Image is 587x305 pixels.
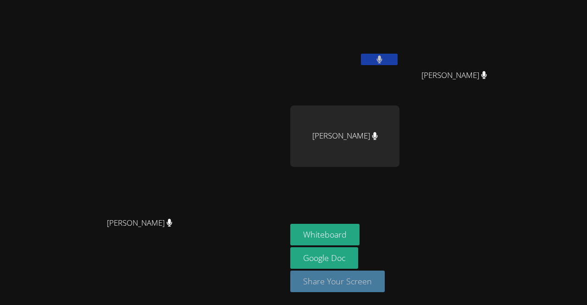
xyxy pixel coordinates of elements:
[290,224,360,245] button: Whiteboard
[290,105,399,167] div: [PERSON_NAME]
[107,216,172,230] span: [PERSON_NAME]
[421,69,487,82] span: [PERSON_NAME]
[290,247,358,269] a: Google Doc
[290,271,385,292] button: Share Your Screen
